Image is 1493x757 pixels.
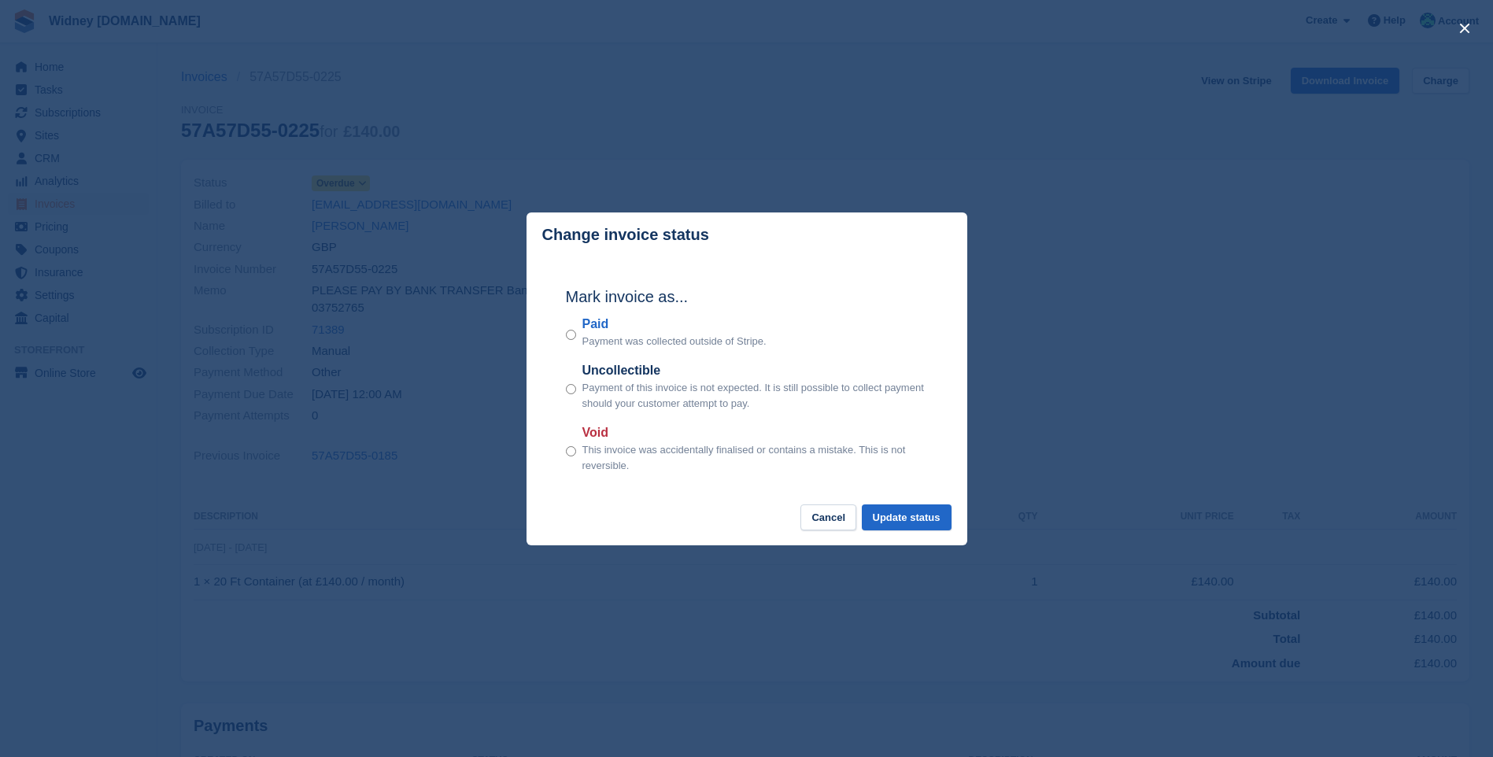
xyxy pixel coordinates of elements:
button: close [1452,16,1477,41]
label: Void [582,423,928,442]
label: Paid [582,315,767,334]
p: Change invoice status [542,226,709,244]
p: Payment of this invoice is not expected. It is still possible to collect payment should your cust... [582,380,928,411]
p: This invoice was accidentally finalised or contains a mistake. This is not reversible. [582,442,928,473]
button: Update status [862,504,952,530]
h2: Mark invoice as... [566,285,928,308]
label: Uncollectible [582,361,928,380]
button: Cancel [800,504,856,530]
p: Payment was collected outside of Stripe. [582,334,767,349]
